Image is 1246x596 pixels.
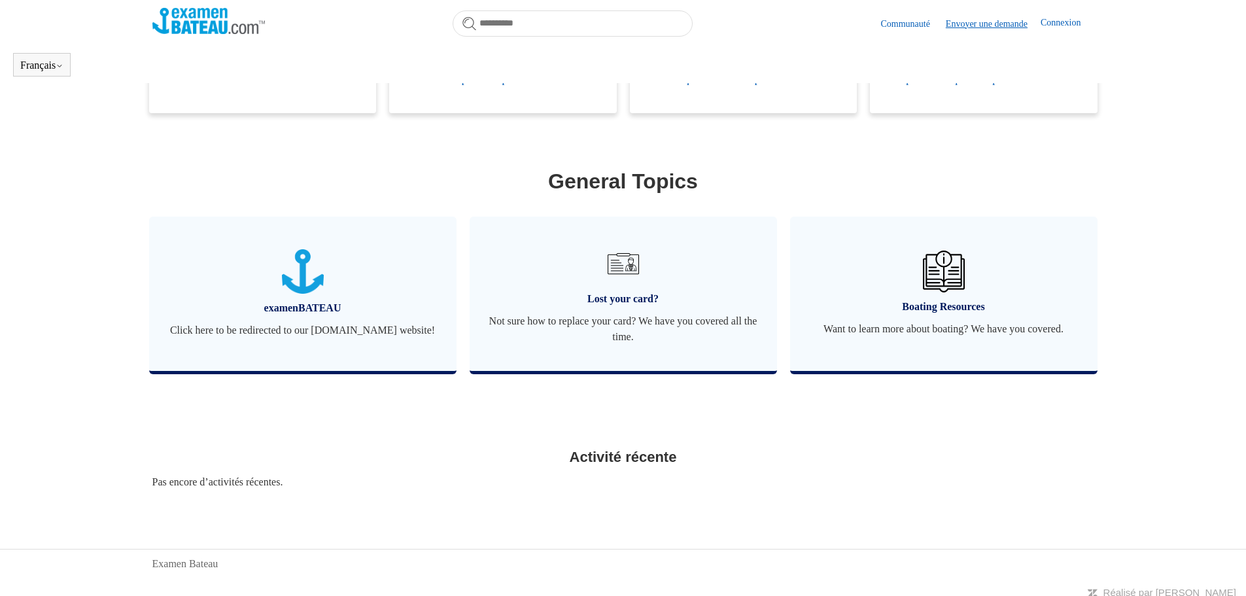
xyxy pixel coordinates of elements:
a: Communauté [880,17,943,31]
span: Boating Resources [810,299,1078,315]
img: 01JRG6G4NA4NJ1BVG8MJM761YH [602,243,644,285]
img: 01JHREV2E6NG3DHE8VTG8QH796 [923,251,965,292]
input: Rechercher [453,10,693,37]
a: Connexion [1041,16,1094,31]
img: Page d’accueil du Centre d’aide Examen Bateau [152,8,266,34]
button: Français [20,60,63,71]
a: Lost your card? Not sure how to replace your card? We have you covered all the time. [470,217,777,371]
span: Want to learn more about boating? We have you covered. [810,321,1078,337]
span: examenBATEAU [169,300,437,316]
a: Boating Resources Want to learn more about boating? We have you covered. [790,217,1098,371]
span: Not sure how to replace your card? We have you covered all the time. [489,313,757,345]
a: examenBATEAU Click here to be redirected to our [DOMAIN_NAME] website! [149,217,457,371]
span: Lost your card? [489,291,757,307]
a: Envoyer une demande [946,17,1041,31]
a: Examen Bateau [152,556,218,572]
span: Click here to be redirected to our [DOMAIN_NAME] website! [169,323,437,338]
div: Pas encore d’activités récentes. [152,474,1094,490]
h2: Activité récente [152,446,1094,468]
img: 01JTNN85WSQ5FQ6HNXPDSZ7SRA [282,249,324,294]
h1: General Topics [152,166,1094,197]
